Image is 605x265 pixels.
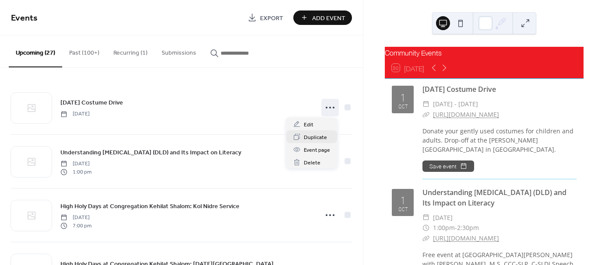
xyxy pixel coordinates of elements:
a: [DATE] Costume Drive [60,98,123,108]
div: ​ [422,233,429,244]
div: Donate your gently used costumes for children and adults. Drop-off at the [PERSON_NAME][GEOGRAPHI... [422,126,577,154]
span: Duplicate [304,133,327,142]
a: Export [241,10,290,25]
div: Oct [398,206,408,212]
span: Edit [304,120,313,129]
button: Save event [422,160,474,172]
span: Add Event [312,14,345,23]
button: Recurring (1) [106,35,155,66]
div: ​ [422,109,429,120]
button: Add Event [293,10,352,25]
span: [DATE] [60,160,91,168]
div: ​ [422,213,429,223]
span: [DATE] [60,214,91,222]
a: [URL][DOMAIN_NAME] [433,234,499,242]
span: Event page [304,146,330,155]
span: 1:00pm [433,223,455,233]
span: [DATE] Costume Drive [60,98,123,108]
div: 1 [400,193,406,204]
a: Understanding [MEDICAL_DATA] (DLD) and Its Impact on Literacy [422,188,566,208]
span: 1:00 pm [60,168,91,176]
span: [DATE] [433,213,453,223]
button: Upcoming (27) [9,35,62,67]
div: ​ [422,99,429,109]
span: - [455,223,457,233]
div: Oct [398,103,408,109]
span: Events [11,10,38,27]
div: 1 [400,91,406,101]
span: Export [260,14,283,23]
button: Past (100+) [62,35,106,66]
a: Understanding [MEDICAL_DATA] (DLD) and Its Impact on Literacy [60,147,241,157]
a: [DATE] Costume Drive [422,84,496,94]
a: High Holy Days at Congregation Kehilat Shalom: Kol Nidre Service [60,201,239,211]
a: [URL][DOMAIN_NAME] [433,110,499,119]
div: ​ [422,223,429,233]
span: 2:30pm [457,223,479,233]
span: [DATE] - [DATE] [433,99,478,109]
span: [DATE] [60,110,90,118]
span: Understanding [MEDICAL_DATA] (DLD) and Its Impact on Literacy [60,148,241,157]
span: Delete [304,158,320,167]
div: Community Events [385,47,584,57]
button: Submissions [155,35,203,66]
span: 7:00 pm [60,222,91,230]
